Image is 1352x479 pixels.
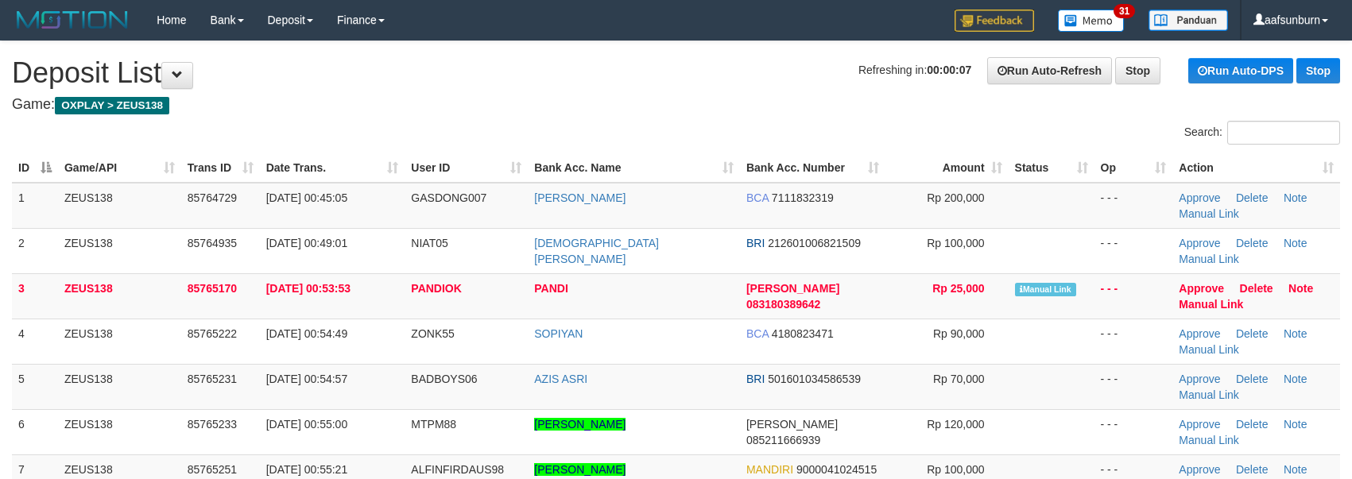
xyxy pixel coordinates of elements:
span: BCA [746,191,769,204]
td: 4 [12,319,58,364]
a: Note [1284,327,1307,340]
a: Note [1284,418,1307,431]
span: ZONK55 [411,327,454,340]
td: 2 [12,228,58,273]
a: Delete [1236,191,1268,204]
a: Run Auto-Refresh [987,57,1112,84]
th: Op: activate to sort column ascending [1094,153,1173,183]
a: Approve [1179,373,1220,385]
a: Manual Link [1179,298,1243,311]
span: Copy 212601006821509 to clipboard [768,237,861,249]
span: Copy 9000041024515 to clipboard [796,463,877,476]
span: PANDIOK [411,282,462,295]
span: 85764729 [188,191,237,204]
th: ID: activate to sort column descending [12,153,58,183]
a: Note [1284,373,1307,385]
img: Feedback.jpg [955,10,1034,32]
span: Rp 25,000 [932,282,984,295]
a: Approve [1179,418,1220,431]
th: Bank Acc. Number: activate to sort column ascending [740,153,885,183]
label: Search: [1184,121,1340,145]
span: ALFINFIRDAUS98 [411,463,504,476]
a: Delete [1240,282,1273,295]
a: Note [1288,282,1313,295]
a: Manual Link [1179,253,1239,265]
th: Amount: activate to sort column ascending [885,153,1009,183]
th: Game/API: activate to sort column ascending [58,153,181,183]
td: ZEUS138 [58,409,181,454]
a: Stop [1296,58,1340,83]
span: Rp 70,000 [933,373,985,385]
a: Delete [1236,237,1268,249]
td: ZEUS138 [58,273,181,319]
span: [DATE] 00:54:49 [266,327,347,340]
td: 1 [12,183,58,229]
td: 6 [12,409,58,454]
a: [PERSON_NAME] [534,191,626,204]
th: Status: activate to sort column ascending [1009,153,1094,183]
input: Search: [1227,121,1340,145]
span: Copy 085211666939 to clipboard [746,434,820,446]
th: Bank Acc. Name: activate to sort column ascending [528,153,740,183]
th: User ID: activate to sort column ascending [405,153,528,183]
span: BRI [746,373,765,385]
th: Date Trans.: activate to sort column ascending [260,153,405,183]
span: Manually Linked [1015,283,1076,296]
span: Copy 7111832319 to clipboard [772,191,834,204]
h1: Deposit List [12,57,1340,89]
span: 85765231 [188,373,237,385]
a: Note [1284,191,1307,204]
a: Approve [1179,327,1220,340]
img: panduan.png [1149,10,1228,31]
a: Approve [1179,282,1224,295]
th: Action: activate to sort column ascending [1172,153,1340,183]
span: OXPLAY > ZEUS138 [55,97,169,114]
a: Approve [1179,237,1220,249]
td: 5 [12,364,58,409]
a: SOPIYAN [534,327,583,340]
span: [DATE] 00:55:00 [266,418,347,431]
span: NIAT05 [411,237,447,249]
td: ZEUS138 [58,364,181,409]
a: Manual Link [1179,388,1239,401]
td: - - - [1094,228,1173,273]
span: [PERSON_NAME] [746,418,838,431]
span: Refreshing in: [858,64,971,76]
span: 85765170 [188,282,237,295]
span: Rp 100,000 [927,463,984,476]
img: Button%20Memo.svg [1058,10,1125,32]
span: Rp 100,000 [927,237,984,249]
span: Rp 200,000 [927,191,984,204]
a: Delete [1236,373,1268,385]
span: 85765251 [188,463,237,476]
a: [PERSON_NAME] [534,418,626,431]
span: [PERSON_NAME] [746,282,839,295]
td: - - - [1094,319,1173,364]
span: [DATE] 00:54:57 [266,373,347,385]
a: Stop [1115,57,1160,84]
a: PANDI [534,282,568,295]
td: - - - [1094,409,1173,454]
strong: 00:00:07 [927,64,971,76]
td: ZEUS138 [58,319,181,364]
th: Trans ID: activate to sort column ascending [181,153,260,183]
span: [DATE] 00:45:05 [266,191,347,204]
a: Approve [1179,463,1220,476]
span: GASDONG007 [411,191,486,204]
td: 3 [12,273,58,319]
span: 85764935 [188,237,237,249]
a: Delete [1236,418,1268,431]
span: Copy 083180389642 to clipboard [746,298,820,311]
a: Note [1284,463,1307,476]
a: Delete [1236,327,1268,340]
a: Manual Link [1179,207,1239,220]
img: MOTION_logo.png [12,8,133,32]
td: - - - [1094,183,1173,229]
span: Copy 4180823471 to clipboard [772,327,834,340]
a: Approve [1179,191,1220,204]
span: Rp 90,000 [933,327,985,340]
span: MANDIRI [746,463,793,476]
a: AZIS ASRI [534,373,587,385]
a: Delete [1236,463,1268,476]
a: [PERSON_NAME] [534,463,626,476]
